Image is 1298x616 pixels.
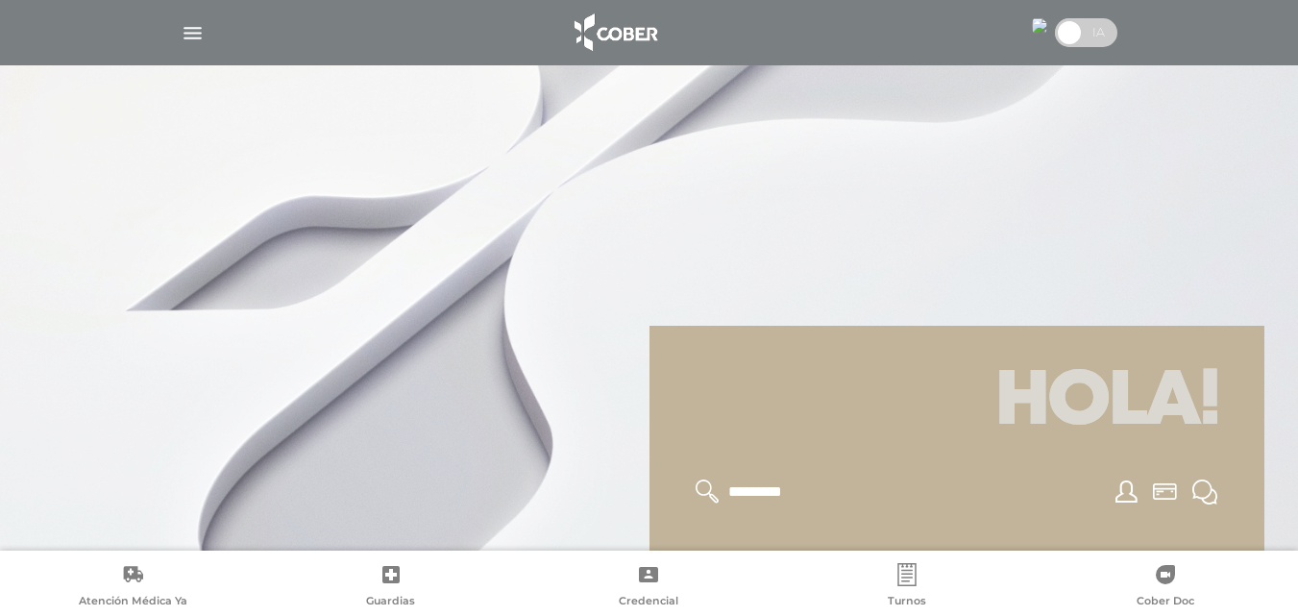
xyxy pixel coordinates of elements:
[673,349,1241,456] h1: Hola!
[520,563,778,612] a: Credencial
[1036,563,1294,612] a: Cober Doc
[619,594,678,611] span: Credencial
[4,563,262,612] a: Atención Médica Ya
[564,10,665,56] img: logo_cober_home-white.png
[1032,18,1047,34] img: 24613
[262,563,521,612] a: Guardias
[888,594,926,611] span: Turnos
[1137,594,1194,611] span: Cober Doc
[366,594,415,611] span: Guardias
[778,563,1037,612] a: Turnos
[79,594,187,611] span: Atención Médica Ya
[181,21,205,45] img: Cober_menu-lines-white.svg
